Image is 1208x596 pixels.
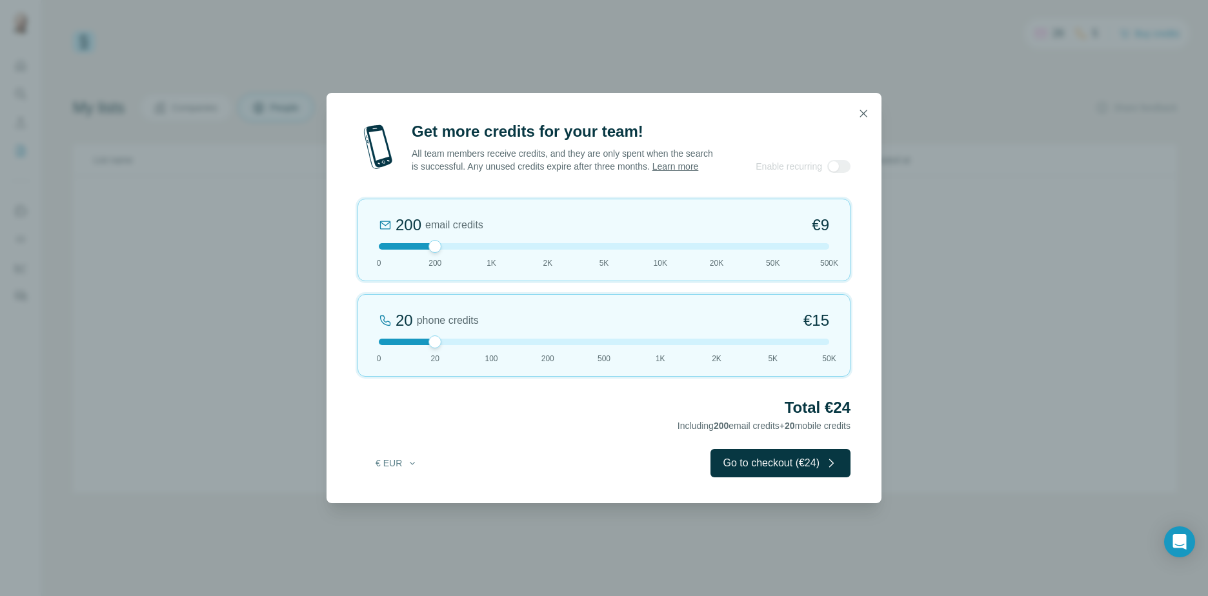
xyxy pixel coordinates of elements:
[412,147,714,173] p: All team members receive credits, and they are only spent when the search is successful. Any unus...
[377,257,381,269] span: 0
[485,353,498,364] span: 100
[766,257,780,269] span: 50K
[377,353,381,364] span: 0
[812,215,829,235] span: €9
[357,121,399,173] img: mobile-phone
[357,397,851,418] h2: Total €24
[425,217,483,233] span: email credits
[678,421,851,431] span: Including email credits + mobile credits
[654,257,667,269] span: 10K
[820,257,838,269] span: 500K
[768,353,778,364] span: 5K
[822,353,836,364] span: 50K
[756,160,822,173] span: Enable recurring
[656,353,665,364] span: 1K
[541,353,554,364] span: 200
[487,257,496,269] span: 1K
[396,310,413,331] div: 20
[785,421,795,431] span: 20
[396,215,421,235] div: 200
[803,310,829,331] span: €15
[599,257,609,269] span: 5K
[712,353,721,364] span: 2K
[367,452,427,475] button: € EUR
[598,353,610,364] span: 500
[714,421,729,431] span: 200
[428,257,441,269] span: 200
[431,353,439,364] span: 20
[1164,526,1195,557] div: Open Intercom Messenger
[652,161,699,172] a: Learn more
[543,257,552,269] span: 2K
[710,257,723,269] span: 20K
[710,449,851,477] button: Go to checkout (€24)
[417,313,479,328] span: phone credits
